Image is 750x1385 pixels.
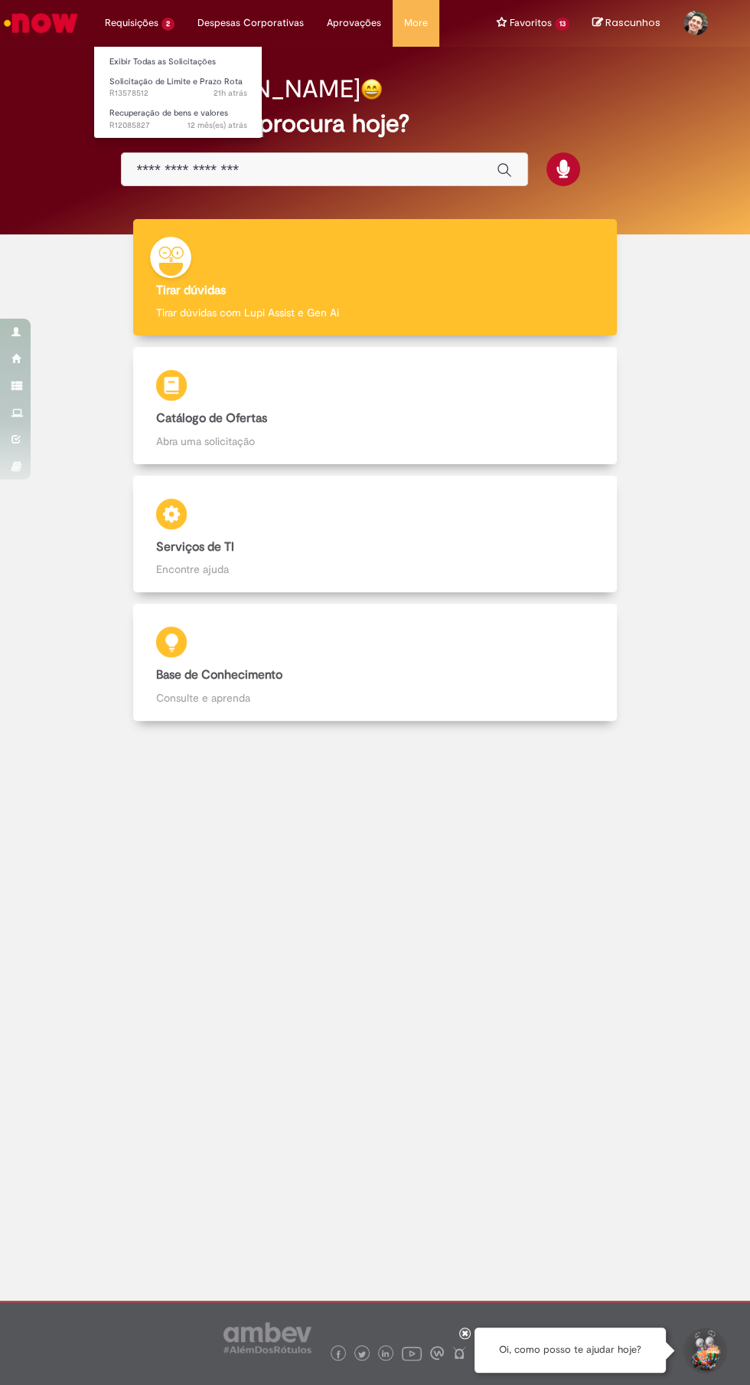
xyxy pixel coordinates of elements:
[197,15,304,31] span: Despesas Corporativas
[109,76,243,87] span: Solicitação de Limite e Prazo Rota
[334,1351,342,1358] img: logo_footer_facebook.png
[2,8,80,38] img: ServiceNow
[605,15,660,30] span: Rascunhos
[94,54,262,70] a: Exibir Todas as Solicitações
[681,1328,727,1374] button: Iniciar Conversa de Suporte
[223,1322,311,1353] img: logo_footer_ambev_rotulo_gray.png
[358,1351,366,1358] img: logo_footer_twitter.png
[93,46,262,139] ul: Requisições
[402,1343,422,1363] img: logo_footer_youtube.png
[80,604,670,721] a: Base de Conhecimento Consulte e aprenda
[592,15,660,30] a: No momento, sua lista de rascunhos tem 0 Itens
[80,347,670,464] a: Catálogo de Ofertas Abra uma solicitação
[452,1346,466,1360] img: logo_footer_naosei.png
[161,18,174,31] span: 2
[109,107,228,119] span: Recuperação de bens e valores
[94,105,262,133] a: Aberto R12085827 : Recuperação de bens e valores
[327,15,381,31] span: Aprovações
[80,219,670,336] a: Tirar dúvidas Tirar dúvidas com Lupi Assist e Gen Ai
[109,87,247,100] span: R13578512
[109,120,247,132] span: R12085827
[510,15,552,31] span: Favoritos
[105,15,158,31] span: Requisições
[214,87,247,99] time: 29/09/2025 17:18:49
[404,15,428,31] span: More
[156,562,595,577] p: Encontre ajuda
[121,110,630,137] h2: O que você procura hoje?
[80,476,670,593] a: Serviços de TI Encontre ajuda
[382,1350,390,1359] img: logo_footer_linkedin.png
[187,120,247,131] time: 04/10/2024 14:46:04
[156,667,282,683] b: Base de Conhecimento
[360,78,383,100] img: happy-face.png
[156,411,267,426] b: Catálogo de Ofertas
[187,120,247,131] span: 12 mês(es) atrás
[156,305,595,320] p: Tirar dúvidas com Lupi Assist e Gen Ai
[156,434,595,449] p: Abra uma solicitação
[214,87,247,99] span: 21h atrás
[156,690,595,706] p: Consulte e aprenda
[156,539,234,555] b: Serviços de TI
[555,18,570,31] span: 13
[430,1346,444,1360] img: logo_footer_workplace.png
[156,283,226,298] b: Tirar dúvidas
[474,1328,666,1373] div: Oi, como posso te ajudar hoje?
[94,74,262,102] a: Aberto R13578512 : Solicitação de Limite e Prazo Rota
